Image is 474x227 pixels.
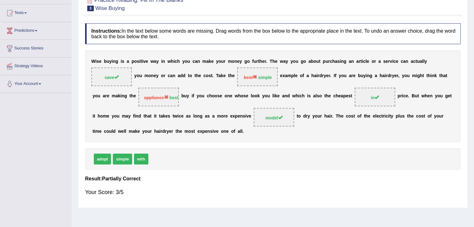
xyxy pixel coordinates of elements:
[232,73,235,78] b: e
[313,94,316,99] b: a
[265,59,266,64] b: r
[398,73,400,78] b: ,
[168,73,170,78] b: c
[328,73,330,78] b: r
[203,73,206,78] b: c
[340,59,341,64] b: i
[290,59,293,64] b: y
[396,59,398,64] b: e
[224,59,225,64] b: r
[328,59,330,64] b: r
[325,59,328,64] b: u
[154,59,156,64] b: a
[280,73,282,78] b: e
[199,94,202,99] b: o
[0,58,71,73] a: Strategy Videos
[361,73,363,78] b: u
[423,59,424,64] b: l
[348,94,351,99] b: s
[206,59,209,64] b: a
[287,73,291,78] b: m
[380,73,382,78] b: h
[356,59,359,64] b: a
[404,73,407,78] b: o
[213,73,214,78] b: .
[446,73,447,78] b: t
[170,73,173,78] b: a
[134,73,137,78] b: y
[286,59,288,64] b: y
[122,59,124,64] b: s
[187,94,189,99] b: y
[315,94,317,99] b: l
[143,59,146,64] b: v
[383,59,386,64] b: s
[351,73,353,78] b: r
[154,73,156,78] b: e
[197,59,200,64] b: n
[146,59,148,64] b: e
[129,94,131,99] b: t
[177,59,180,64] b: h
[180,73,183,78] b: d
[116,59,118,64] b: g
[211,73,213,78] b: t
[403,59,406,64] b: a
[228,73,230,78] b: t
[439,73,441,78] b: t
[139,59,141,64] b: i
[95,94,98,99] b: o
[422,59,423,64] b: l
[241,94,244,99] b: o
[156,59,159,64] b: y
[275,94,277,99] b: k
[238,94,241,99] b: h
[324,94,326,99] b: t
[216,59,218,64] b: y
[335,59,338,64] b: a
[407,73,410,78] b: u
[335,73,337,78] b: f
[307,94,308,99] b: i
[339,73,341,78] b: y
[291,73,294,78] b: p
[344,73,347,78] b: u
[355,88,395,106] span: Drop target
[139,73,142,78] b: u
[319,94,322,99] b: o
[137,59,139,64] b: s
[316,59,319,64] b: u
[206,73,209,78] b: o
[311,73,314,78] b: h
[416,73,417,78] b: i
[285,94,287,99] b: n
[292,94,296,99] b: w
[424,59,427,64] b: y
[318,73,319,78] b: r
[227,94,230,99] b: n
[412,73,416,78] b: m
[118,94,121,99] b: k
[434,73,437,78] b: k
[230,73,232,78] b: h
[262,94,265,99] b: y
[370,73,372,78] b: g
[277,94,280,99] b: e
[182,59,185,64] b: y
[326,94,328,99] b: h
[189,73,192,78] b: o
[127,59,129,64] b: a
[262,59,265,64] b: e
[0,4,71,20] a: Tests
[105,94,107,99] b: r
[212,94,215,99] b: o
[103,94,105,99] b: a
[405,59,408,64] b: n
[216,73,218,78] b: T
[349,73,352,78] b: a
[385,59,388,64] b: e
[221,73,223,78] b: k
[428,73,431,78] b: h
[247,59,250,64] b: o
[98,94,100,99] b: u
